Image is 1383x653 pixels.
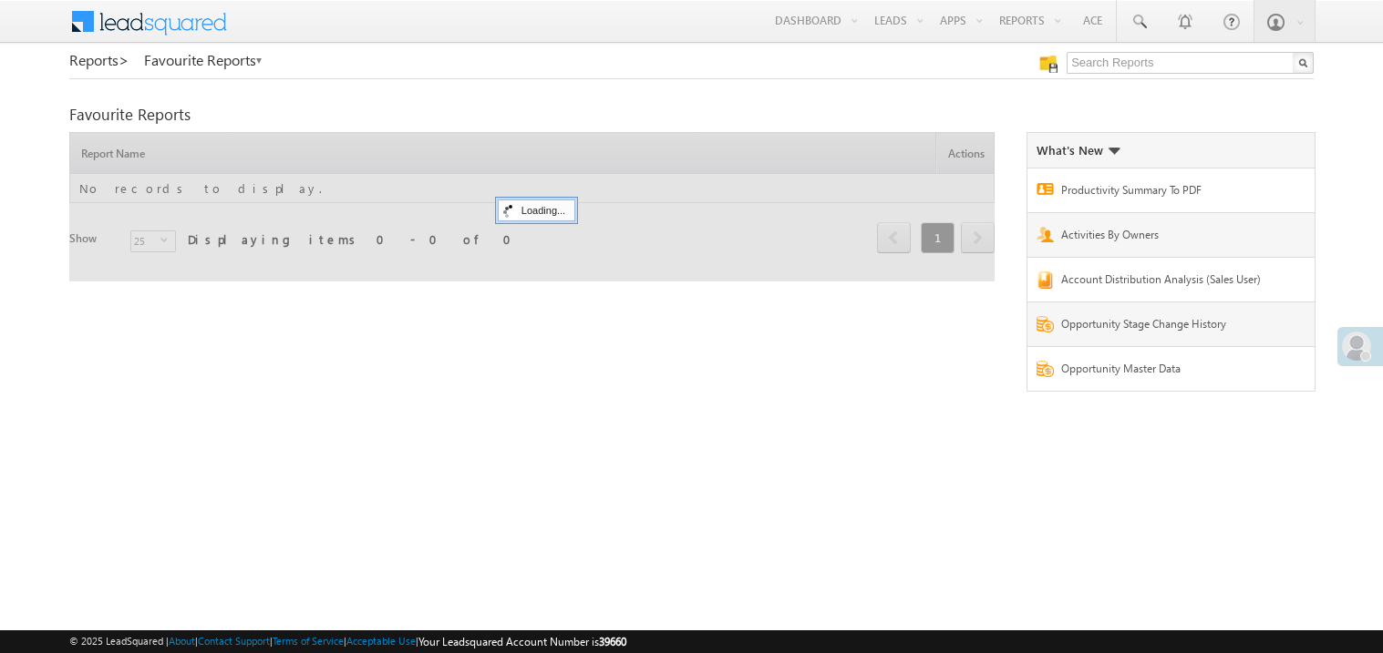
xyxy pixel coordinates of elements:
[69,52,129,68] a: Reports>
[169,635,195,647] a: About
[144,52,263,68] a: Favourite Reports
[1037,316,1054,332] img: Report
[1067,52,1314,74] input: Search Reports
[1108,148,1120,155] img: What's new
[1061,316,1275,337] a: Opportunity Stage Change History
[1037,227,1054,242] img: Report
[1061,182,1275,203] a: Productivity Summary To PDF
[273,635,344,647] a: Terms of Service
[1037,142,1120,158] div: What's New
[1039,55,1058,73] img: Manage all your saved reports!
[1061,271,1275,292] a: Account Distribution Analysis (Sales User)
[498,199,575,221] div: Loading...
[1061,227,1275,248] a: Activities By Owners
[198,635,270,647] a: Contact Support
[119,49,129,70] span: >
[1037,361,1054,377] img: Report
[599,635,626,648] span: 39660
[346,635,416,647] a: Acceptable Use
[69,107,1314,123] div: Favourite Reports
[1061,361,1275,382] a: Opportunity Master Data
[418,635,626,648] span: Your Leadsquared Account Number is
[1037,183,1054,195] img: Report
[69,633,626,650] span: © 2025 LeadSquared | | | | |
[1037,271,1054,289] img: Report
